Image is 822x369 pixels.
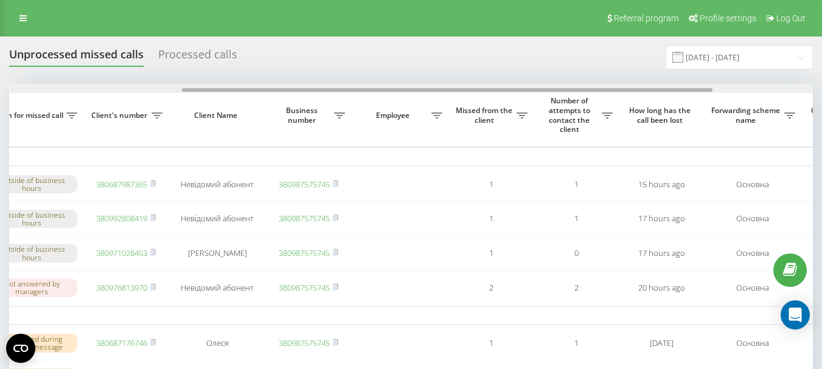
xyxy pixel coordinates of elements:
span: Business number [272,106,334,125]
td: Основна [704,168,801,201]
td: Основна [704,327,801,359]
span: Missed from the client [455,106,517,125]
td: [PERSON_NAME] [169,237,266,269]
td: 1 [534,327,619,359]
div: Open Intercom Messenger [781,300,810,329]
a: 380976813970 [96,282,147,293]
a: 380687987365 [96,179,147,190]
td: 20 hours ago [619,272,704,304]
td: 0 [534,237,619,269]
span: How long has the call been lost [629,106,694,125]
td: Олеся [169,327,266,359]
td: 1 [534,202,619,235]
td: Основна [704,272,801,304]
td: 1 [448,327,534,359]
td: Основна [704,237,801,269]
td: 15 hours ago [619,168,704,201]
a: 380687176746 [96,337,147,348]
td: 17 hours ago [619,237,704,269]
td: 1 [448,237,534,269]
td: 1 [534,168,619,201]
td: 1 [448,168,534,201]
div: Unprocessed missed calls [9,48,144,67]
td: [DATE] [619,327,704,359]
button: Open CMP widget [6,334,35,363]
a: 380987575745 [279,213,330,224]
div: Processed calls [158,48,237,67]
td: Основна [704,202,801,235]
span: Client's number [89,111,152,120]
span: Profile settings [700,13,756,23]
td: 2 [448,272,534,304]
td: Невідомий абонент [169,272,266,304]
td: Невідомий абонент [169,202,266,235]
span: Forwarding scheme name [710,106,784,125]
td: Невідомий абонент [169,168,266,201]
span: Referral program [614,13,678,23]
a: 380987575745 [279,179,330,190]
a: 380987575745 [279,247,330,258]
td: 2 [534,272,619,304]
span: Log Out [776,13,806,23]
span: Employee [357,111,431,120]
span: Client Name [179,111,256,120]
a: 380987575745 [279,337,330,348]
td: 17 hours ago [619,202,704,235]
a: 380992808419 [96,213,147,224]
a: 380987575745 [279,282,330,293]
a: 380971028453 [96,247,147,258]
span: Number of attempts to contact the client [540,96,602,134]
td: 1 [448,202,534,235]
